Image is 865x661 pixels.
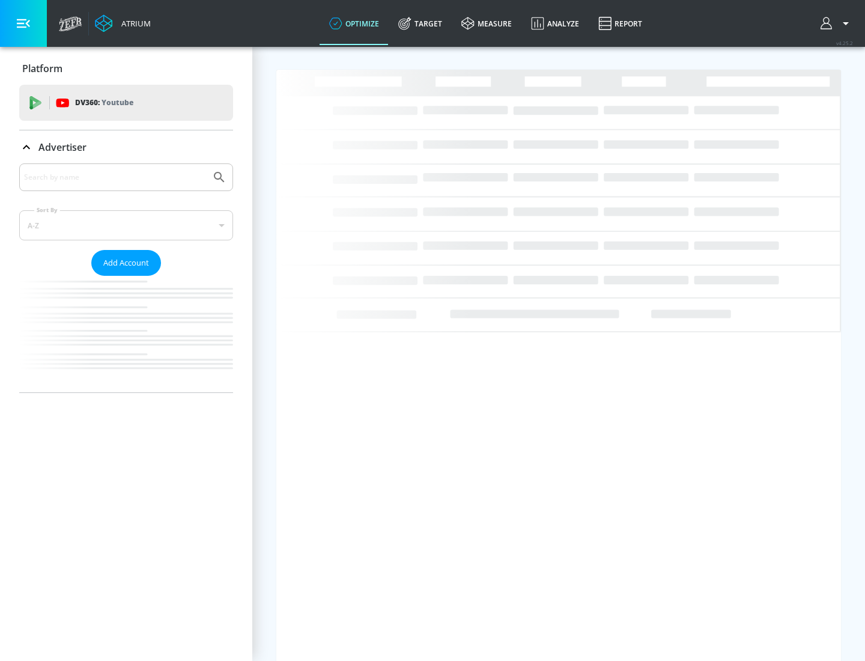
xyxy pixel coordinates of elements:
[521,2,589,45] a: Analyze
[320,2,389,45] a: optimize
[19,276,233,392] nav: list of Advertiser
[95,14,151,32] a: Atrium
[389,2,452,45] a: Target
[836,40,853,46] span: v 4.25.2
[117,18,151,29] div: Atrium
[38,141,86,154] p: Advertiser
[103,256,149,270] span: Add Account
[19,130,233,164] div: Advertiser
[19,210,233,240] div: A-Z
[19,85,233,121] div: DV360: Youtube
[75,96,133,109] p: DV360:
[589,2,652,45] a: Report
[19,163,233,392] div: Advertiser
[34,206,60,214] label: Sort By
[22,62,62,75] p: Platform
[452,2,521,45] a: measure
[102,96,133,109] p: Youtube
[91,250,161,276] button: Add Account
[19,52,233,85] div: Platform
[24,169,206,185] input: Search by name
